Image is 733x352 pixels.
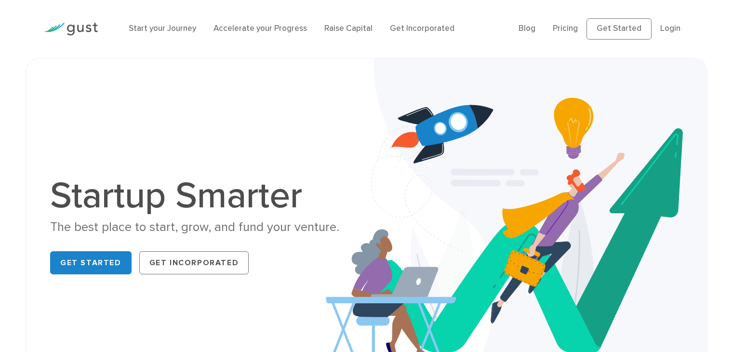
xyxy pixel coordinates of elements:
a: Login [660,24,680,33]
a: Get Started [586,18,652,40]
img: Gust Logo [44,23,98,36]
a: Get Incorporated [139,251,249,274]
div: The best place to start, grow, and fund your venture. [50,219,359,236]
a: Get Incorporated [390,24,454,33]
a: Get Started [50,251,132,274]
a: Pricing [553,24,578,33]
a: Accelerate your Progress [213,24,307,33]
a: Blog [519,24,535,33]
h1: Startup Smarter [50,177,359,214]
a: Raise Capital [324,24,373,33]
a: Start your Journey [129,24,196,33]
